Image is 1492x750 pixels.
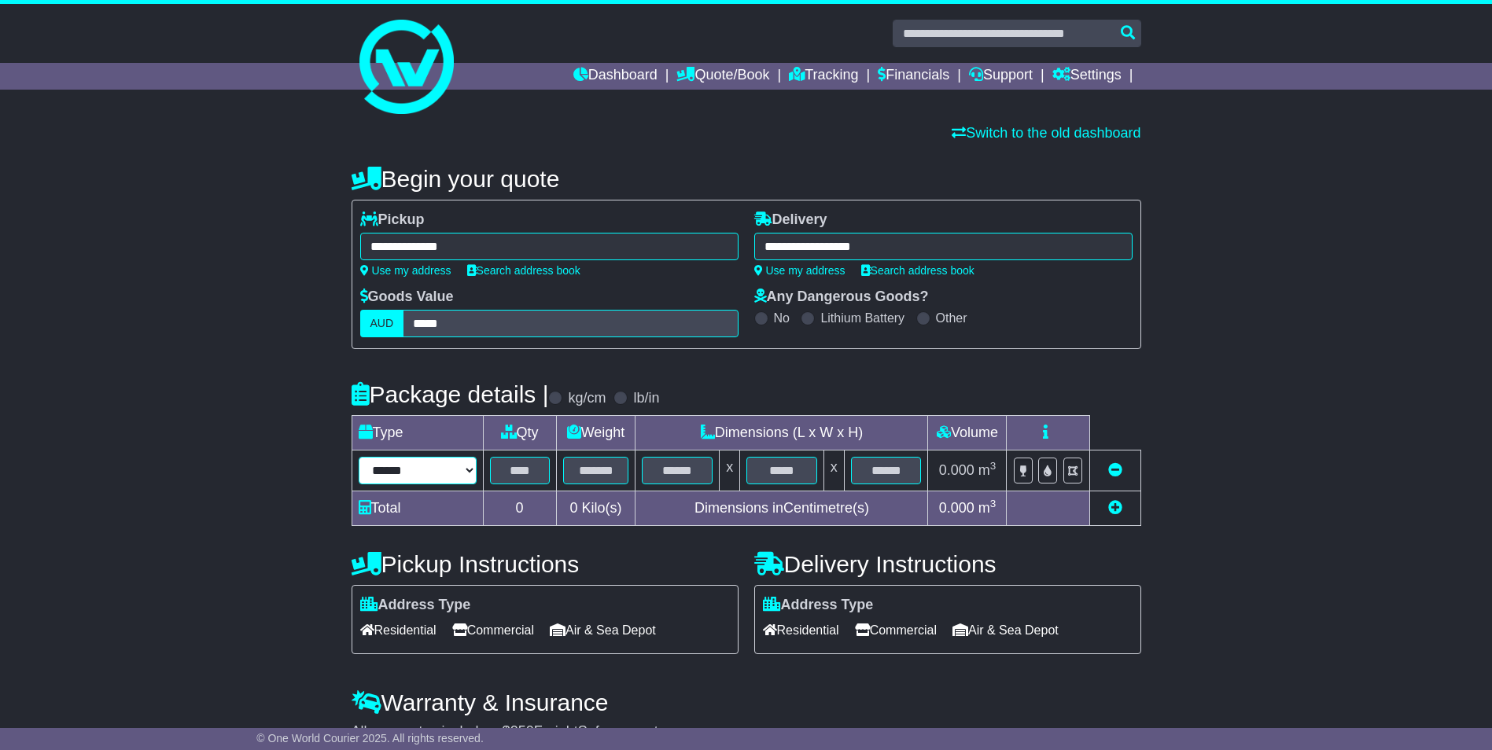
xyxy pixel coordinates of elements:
sup: 3 [990,498,997,509]
a: Financials [878,63,949,90]
label: Lithium Battery [820,311,904,325]
a: Search address book [861,264,974,277]
div: All our quotes include a $ FreightSafe warranty. [352,723,1141,741]
td: 0 [483,491,556,526]
a: Remove this item [1108,462,1122,478]
label: lb/in [633,390,659,407]
a: Use my address [754,264,845,277]
span: Commercial [855,618,937,642]
span: Residential [763,618,839,642]
span: m [978,500,997,516]
label: Goods Value [360,289,454,306]
td: Qty [483,416,556,450]
span: 0.000 [939,500,974,516]
span: 0 [569,500,577,516]
td: Dimensions (L x W x H) [635,416,928,450]
h4: Warranty & Insurance [352,689,1141,715]
label: Any Dangerous Goods? [754,289,929,306]
a: Search address book [467,264,580,277]
span: 0.000 [939,462,974,478]
a: Use my address [360,264,451,277]
a: Settings [1052,63,1122,90]
td: x [823,450,844,491]
label: Other [936,311,967,325]
label: Delivery [754,211,827,229]
label: Address Type [763,597,874,614]
label: Pickup [360,211,425,229]
a: Switch to the old dashboard [952,125,1140,141]
label: Address Type [360,597,471,614]
td: Volume [928,416,1007,450]
td: Weight [556,416,635,450]
label: AUD [360,310,404,337]
a: Add new item [1108,500,1122,516]
label: kg/cm [568,390,606,407]
a: Dashboard [573,63,658,90]
td: Total [352,491,483,526]
span: m [978,462,997,478]
a: Quote/Book [676,63,769,90]
span: Air & Sea Depot [550,618,656,642]
td: Type [352,416,483,450]
label: No [774,311,790,325]
sup: 3 [990,460,997,472]
h4: Delivery Instructions [754,551,1141,577]
h4: Begin your quote [352,166,1141,192]
td: Kilo(s) [556,491,635,526]
a: Support [969,63,1033,90]
span: © One World Courier 2025. All rights reserved. [256,732,484,744]
a: Tracking [789,63,858,90]
h4: Package details | [352,381,549,407]
span: 250 [510,723,534,739]
td: Dimensions in Centimetre(s) [635,491,928,526]
td: x [720,450,740,491]
span: Air & Sea Depot [952,618,1059,642]
h4: Pickup Instructions [352,551,739,577]
span: Residential [360,618,437,642]
span: Commercial [452,618,534,642]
